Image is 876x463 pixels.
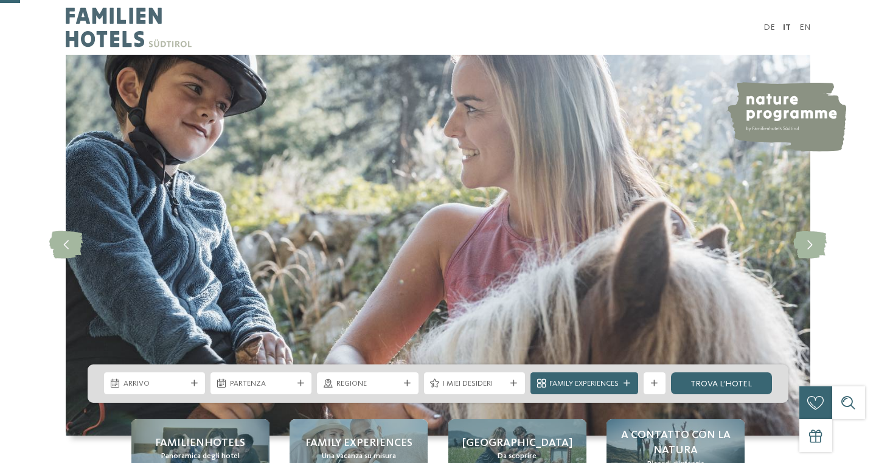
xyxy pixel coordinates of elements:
a: DE [763,23,775,32]
img: Family hotel Alto Adige: the happy family places! [66,55,810,436]
a: trova l’hotel [671,372,772,394]
span: [GEOGRAPHIC_DATA] [462,436,572,451]
span: Familienhotels [155,436,245,451]
img: nature programme by Familienhotels Südtirol [726,82,846,151]
span: Panoramica degli hotel [161,451,240,462]
a: EN [799,23,810,32]
span: Family Experiences [549,378,619,389]
span: Regione [336,378,399,389]
span: Una vacanza su misura [322,451,396,462]
span: I miei desideri [443,378,506,389]
span: Arrivo [123,378,186,389]
span: Family experiences [305,436,412,451]
span: A contatto con la natura [617,428,734,458]
span: Da scoprire [498,451,537,462]
a: IT [783,23,791,32]
span: Partenza [230,378,293,389]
